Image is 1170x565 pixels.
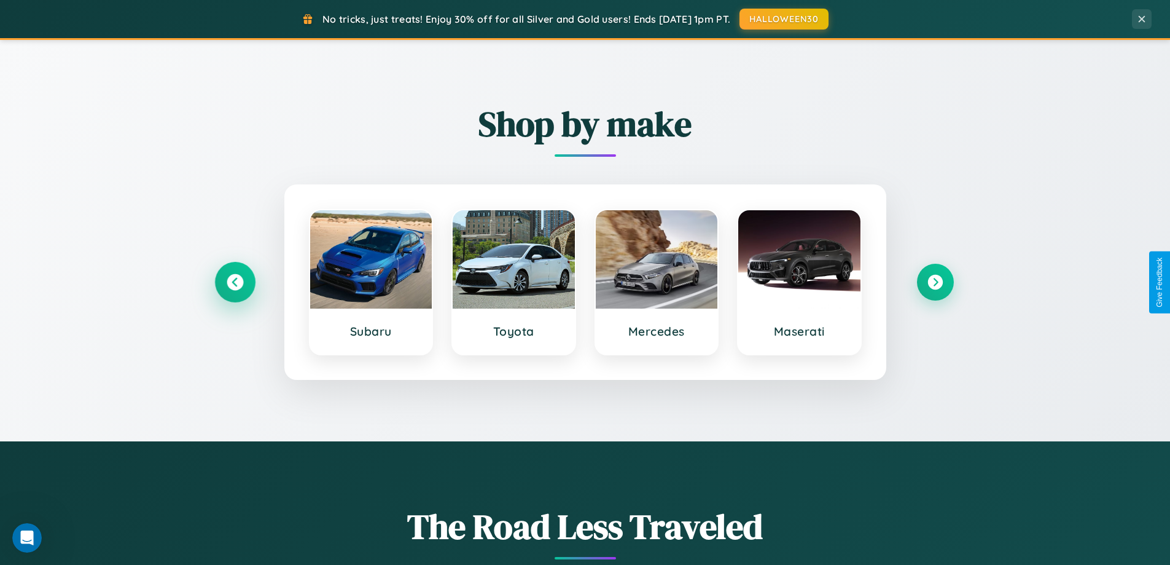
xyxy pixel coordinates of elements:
[608,324,706,339] h3: Mercedes
[217,503,954,550] h1: The Road Less Traveled
[751,324,848,339] h3: Maserati
[322,13,730,25] span: No tricks, just treats! Enjoy 30% off for all Silver and Gold users! Ends [DATE] 1pm PT.
[12,523,42,553] iframe: Intercom live chat
[739,9,829,30] button: HALLOWEEN30
[322,324,420,339] h3: Subaru
[217,100,954,148] h2: Shop by make
[1155,258,1164,307] div: Give Feedback
[465,324,563,339] h3: Toyota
